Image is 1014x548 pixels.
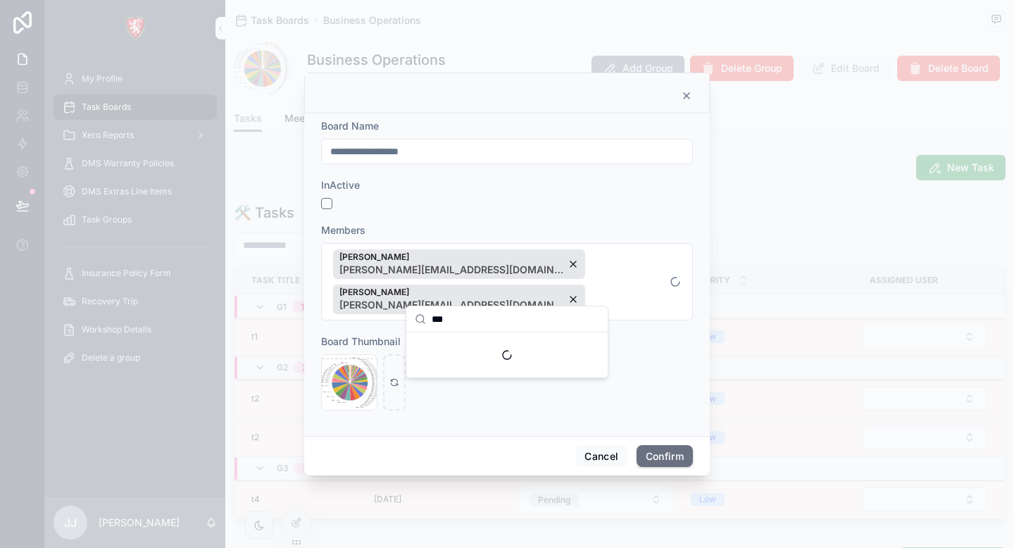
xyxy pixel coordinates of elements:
[321,120,379,132] span: Board Name
[575,445,627,468] button: Cancel
[321,243,693,320] button: Select Button
[637,445,693,468] button: Confirm
[333,249,585,279] button: Unselect 2
[339,298,565,312] span: [PERSON_NAME][EMAIL_ADDRESS][DOMAIN_NAME]
[321,179,360,191] span: InActive
[339,263,565,277] span: [PERSON_NAME][EMAIL_ADDRESS][DOMAIN_NAME]
[333,285,585,314] button: Unselect 13
[339,287,565,298] span: [PERSON_NAME]
[406,332,608,378] div: Suggestions
[339,251,565,263] span: [PERSON_NAME]
[321,224,365,236] span: Members
[321,335,401,347] span: Board Thumbnail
